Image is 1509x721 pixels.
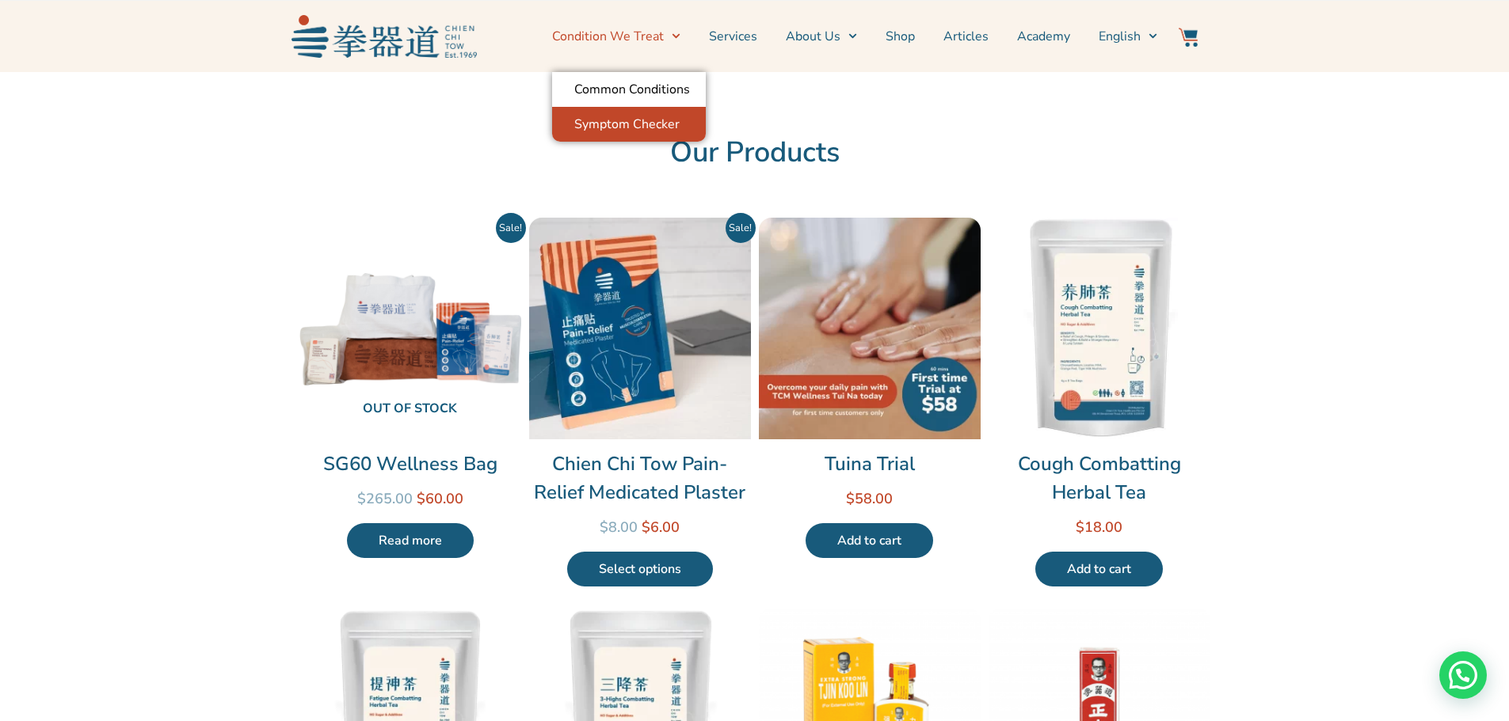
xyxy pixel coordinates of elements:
[347,523,474,558] a: Read more about “SG60 Wellness Bag”
[312,393,509,427] span: Out of stock
[846,489,855,508] span: $
[485,17,1158,56] nav: Menu
[496,213,526,243] span: Sale!
[529,450,751,507] a: Chien Chi Tow Pain-Relief Medicated Plaster
[846,489,893,508] bdi: 58.00
[299,218,521,439] img: SG60 Wellness Bag
[600,518,608,537] span: $
[943,17,989,56] a: Articles
[1035,552,1163,586] a: Add to cart: “Cough Combatting Herbal Tea”
[299,450,521,478] a: SG60 Wellness Bag
[709,17,757,56] a: Services
[1076,518,1122,537] bdi: 18.00
[1017,17,1070,56] a: Academy
[567,552,713,586] a: Select options for “Chien Chi Tow Pain-Relief Medicated Plaster”
[552,72,706,142] ul: Condition We Treat
[1076,518,1084,537] span: $
[786,17,857,56] a: About Us
[806,523,933,558] a: Add to cart: “Tuina Trial”
[552,72,706,107] a: Common Conditions
[552,107,706,142] a: Symptom Checker
[357,489,366,508] span: $
[989,450,1210,507] a: Cough Combatting Herbal Tea
[759,450,981,478] a: Tuina Trial
[759,218,981,439] img: Tuina Trial
[529,218,751,439] img: Chien Chi Tow Pain-Relief Medicated Plaster
[357,489,413,508] bdi: 265.00
[552,17,680,56] a: Condition We Treat
[417,489,463,508] bdi: 60.00
[417,489,425,508] span: $
[299,135,1210,170] h2: Our Products
[1099,27,1141,46] span: English
[1099,17,1157,56] a: English
[1179,28,1198,47] img: Website Icon-03
[886,17,915,56] a: Shop
[642,518,680,537] bdi: 6.00
[600,518,638,537] bdi: 8.00
[299,218,521,439] a: Out of stock
[989,218,1210,439] img: Cough Combatting Herbal Tea
[642,518,650,537] span: $
[726,213,756,243] span: Sale!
